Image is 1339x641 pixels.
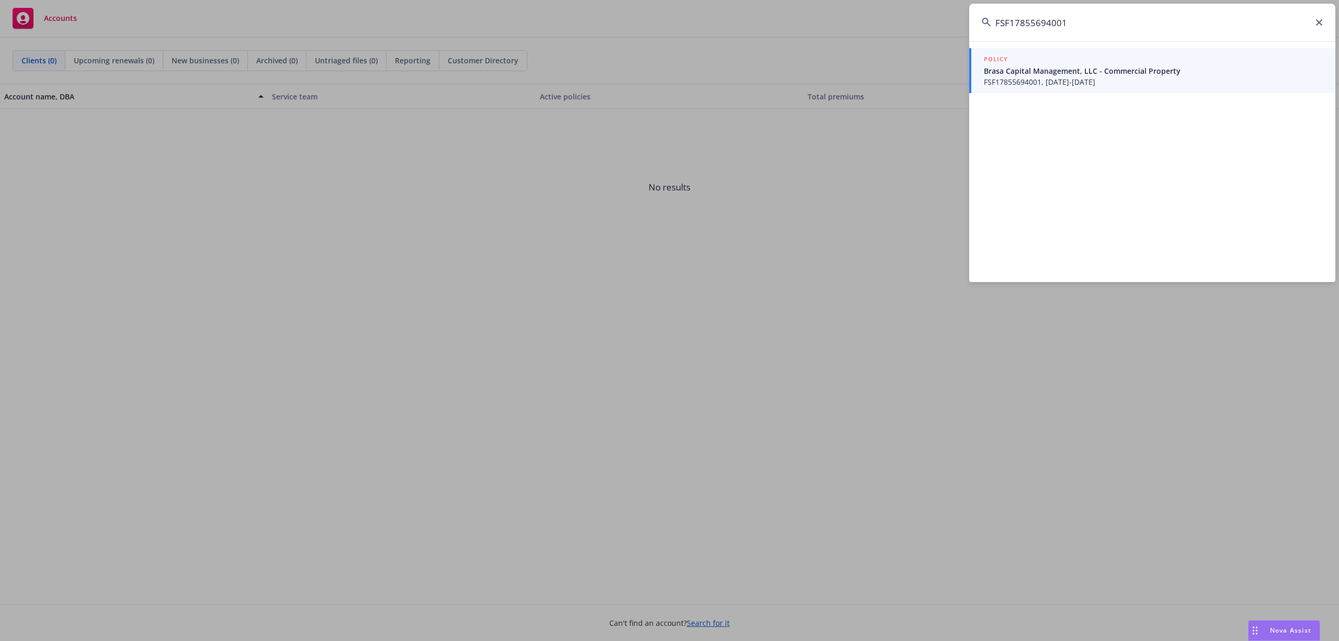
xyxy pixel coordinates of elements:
[1248,620,1320,641] button: Nova Assist
[984,54,1008,64] h5: POLICY
[969,4,1335,41] input: Search...
[984,76,1323,87] span: FSF17855694001, [DATE]-[DATE]
[969,48,1335,93] a: POLICYBrasa Capital Management, LLC - Commercial PropertyFSF17855694001, [DATE]-[DATE]
[1249,621,1262,640] div: Drag to move
[1270,626,1311,635] span: Nova Assist
[984,65,1323,76] span: Brasa Capital Management, LLC - Commercial Property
